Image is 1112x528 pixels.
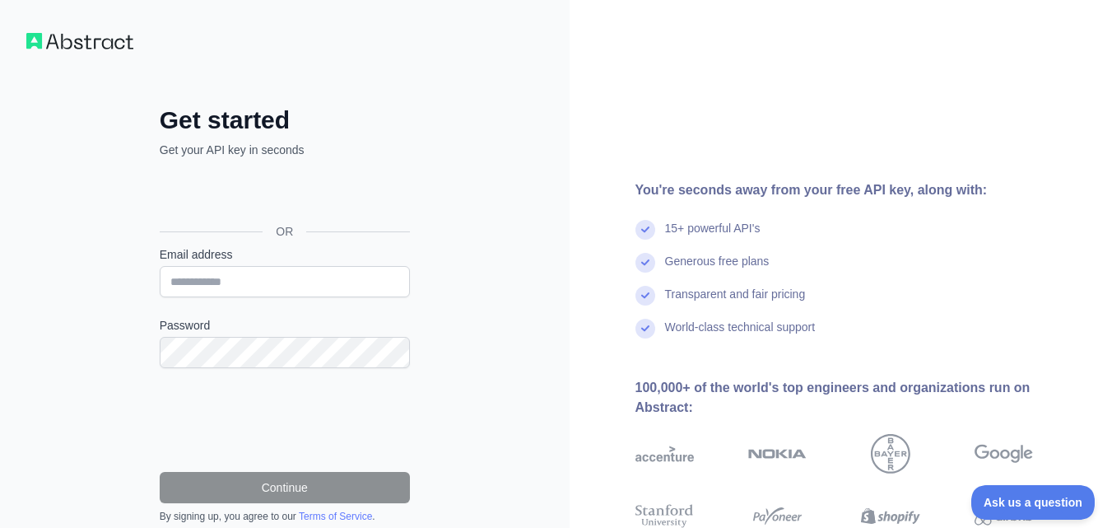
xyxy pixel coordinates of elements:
div: 15+ powerful API's [665,220,761,253]
img: bayer [871,434,910,474]
img: check mark [635,253,655,273]
div: World-class technical support [665,319,816,352]
img: google [975,434,1033,474]
div: Generous free plans [665,253,770,286]
div: You're seconds away from your free API key, along with: [635,180,1086,200]
div: Transparent and fair pricing [665,286,806,319]
img: nokia [748,434,807,474]
iframe: Sign in with Google Button [151,176,415,213]
label: Email address [160,246,410,263]
label: Password [160,317,410,334]
img: Workflow [26,33,133,49]
img: check mark [635,286,655,306]
button: Continue [160,472,410,503]
img: check mark [635,319,655,339]
h2: Get started [160,105,410,135]
div: By signing up, you agree to our . [160,510,410,523]
iframe: reCAPTCHA [160,388,410,452]
img: check mark [635,220,655,240]
iframe: Toggle Customer Support [971,485,1096,520]
p: Get your API key in seconds [160,142,410,158]
a: Terms of Service [299,511,372,522]
div: 100,000+ of the world's top engineers and organizations run on Abstract: [635,378,1086,418]
span: OR [263,223,306,240]
img: accenture [635,434,694,474]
